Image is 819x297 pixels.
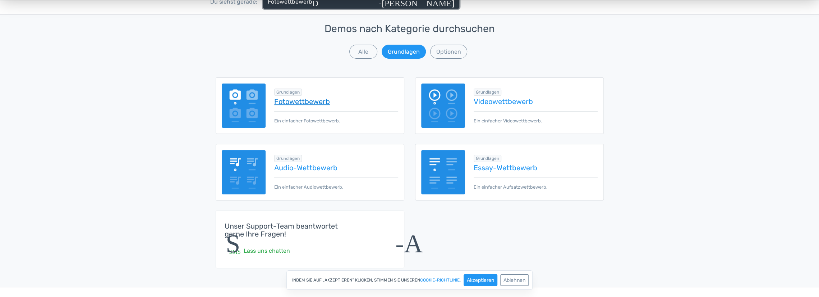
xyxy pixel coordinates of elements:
[420,278,460,282] a: Cookie-Richtlinie
[325,23,495,35] font: Demos nach Kategorie durchsuchen
[222,150,266,194] img: audio-poll.png.webp
[474,98,597,105] a: Videowettbewerb
[274,184,343,190] font: Ein einfacher Audiowettbewerb.
[274,97,330,106] font: Fotowettbewerb
[250,139,569,157] button: Submit
[430,45,467,59] button: Optionen
[358,48,368,55] font: Alle
[503,277,525,283] font: Ablehnen
[245,14,410,36] a: Participate
[436,48,461,55] font: Optionen
[460,278,461,283] font: .
[476,90,499,95] font: Grundlagen
[274,98,398,105] a: Fotowettbewerb
[474,163,537,172] font: Essay-Wettbewerb
[276,90,300,95] font: Grundlagen
[474,155,501,162] span: Alles in den Grundlagen durchsuchen
[420,278,460,283] font: Cookie-Richtlinie
[276,156,300,161] font: Grundlagen
[464,274,497,286] button: Akzeptieren
[274,163,337,172] font: Audio-Wettbewerb
[349,45,377,59] button: Alle
[474,184,547,190] font: Ein einfacher Aufsatzwettbewerb.
[421,84,465,128] img: video-poll.png.webp
[467,277,494,283] font: Akzeptieren
[476,156,499,161] font: Grundlagen
[421,150,465,194] img: essay-contest.png.webp
[474,164,597,172] a: Essay-Wettbewerb
[225,244,295,258] a: SMSLass uns chatten
[222,84,266,128] img: image-poll.png.webp
[409,15,575,36] a: Submissions
[382,45,426,59] button: Grundlagen
[474,89,501,96] span: Alles in den Grundlagen durchsuchen
[225,222,338,238] font: Unser Support-Team beantwortet gerne Ihre Fragen!
[274,118,340,123] font: Ein einfacher Fotowettbewerb.
[250,101,569,113] label: Name
[474,97,533,106] font: Videowettbewerb
[292,278,420,283] font: Indem Sie auf „Akzeptieren“ klicken, stimmen Sie unseren
[500,274,529,286] button: Ablehnen
[474,118,542,123] font: Ein einfacher Videowettbewerb.
[274,89,302,96] span: Alles in den Grundlagen durchsuchen
[226,226,526,252] font: Support-Agent
[388,48,420,55] font: Grundlagen
[274,155,302,162] span: Alles in den Grundlagen durchsuchen
[274,164,398,172] a: Audio-Wettbewerb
